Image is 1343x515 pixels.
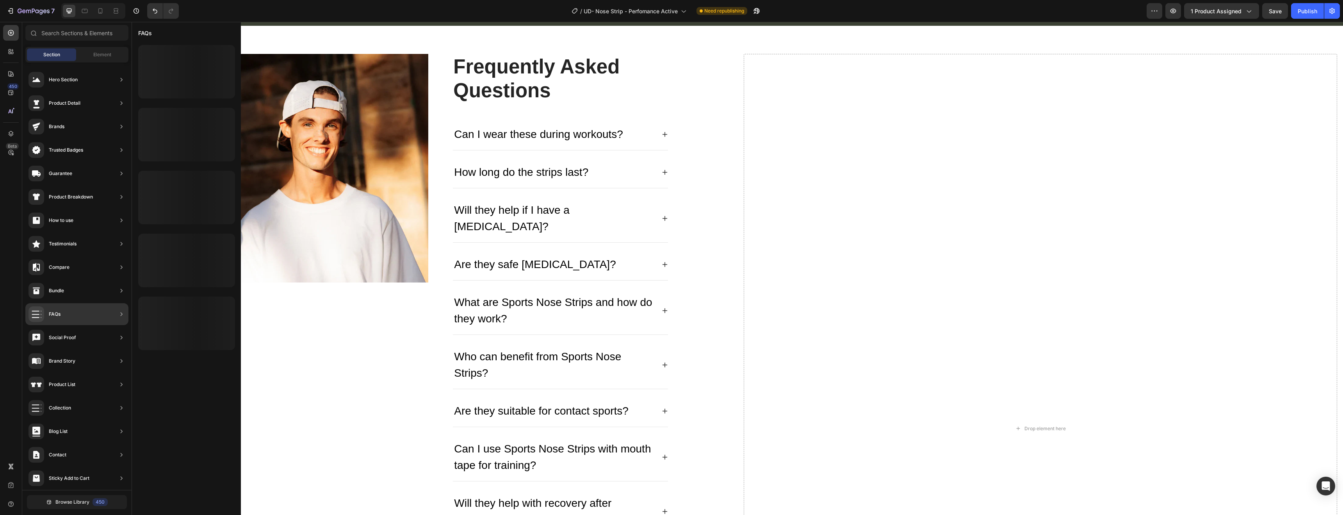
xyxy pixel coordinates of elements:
[322,33,536,80] p: Frequently Asked Questions
[49,170,72,177] div: Guarantee
[51,6,55,16] p: 7
[322,272,523,305] p: What are Sports Nose Strips and how do they work?
[1269,8,1282,14] span: Save
[49,240,77,248] div: Testimonials
[25,25,128,41] input: Search Sections & Elements
[1316,477,1335,495] div: Open Intercom Messenger
[322,104,492,121] p: Can I wear these during workouts?
[49,193,93,201] div: Product Breakdown
[49,404,71,412] div: Collection
[43,51,60,58] span: Section
[580,7,582,15] span: /
[322,142,457,159] p: How long do the strips last?
[49,263,69,271] div: Compare
[1184,3,1259,19] button: 1 product assigned
[322,180,523,213] p: Will they help if I have a [MEDICAL_DATA]?
[49,381,75,388] div: Product List
[93,51,111,58] span: Element
[1262,3,1288,19] button: Save
[1191,7,1241,15] span: 1 product assigned
[49,216,73,224] div: How to use
[322,234,484,251] p: Are they safe [MEDICAL_DATA]?
[55,499,89,506] span: Browse Library
[27,495,127,509] button: Browse Library450
[49,334,76,342] div: Social Proof
[49,287,64,295] div: Bundle
[584,7,678,15] span: UD- Nose Strip - Perfomance Active
[322,419,523,452] p: Can I use Sports Nose Strips with mouth tape for training?
[93,498,108,506] div: 450
[49,76,78,84] div: Hero Section
[3,3,58,19] button: 7
[49,146,83,154] div: Trusted Badges
[147,3,179,19] div: Undo/Redo
[49,427,68,435] div: Blog List
[6,143,19,149] div: Beta
[322,473,523,506] p: Will they help with recovery after exercise?
[49,451,66,459] div: Contact
[132,22,1343,515] iframe: Design area
[322,327,523,359] p: Who can benefit from Sports Nose Strips?
[1291,3,1324,19] button: Publish
[7,83,19,89] div: 450
[1298,7,1317,15] div: Publish
[49,99,80,107] div: Product Detail
[49,357,75,365] div: Brand Story
[893,404,934,410] div: Drop element here
[49,123,64,131] div: Brands
[49,474,89,482] div: Sticky Add to Cart
[704,7,744,14] span: Need republishing
[322,381,497,397] p: Are they suitable for contact sports?
[49,310,61,318] div: FAQs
